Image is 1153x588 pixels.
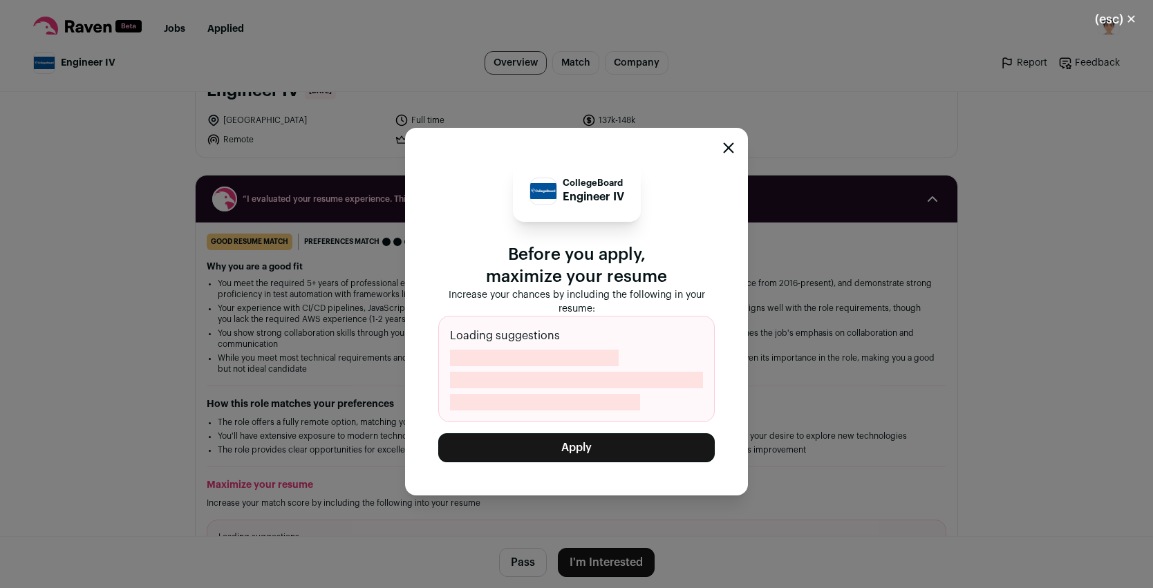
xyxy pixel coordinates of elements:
p: CollegeBoard [563,178,624,189]
p: Engineer IV [563,189,624,205]
button: Apply [438,433,715,462]
div: Loading suggestions [438,316,715,422]
p: Increase your chances by including the following in your resume: [438,288,715,316]
img: cfb52ba93b836423ba4ae497992f271ff790f3b51a850b980c6490f462c3f813.jpg [530,183,556,199]
button: Close modal [1078,4,1153,35]
button: Close modal [723,142,734,153]
p: Before you apply, maximize your resume [438,244,715,288]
